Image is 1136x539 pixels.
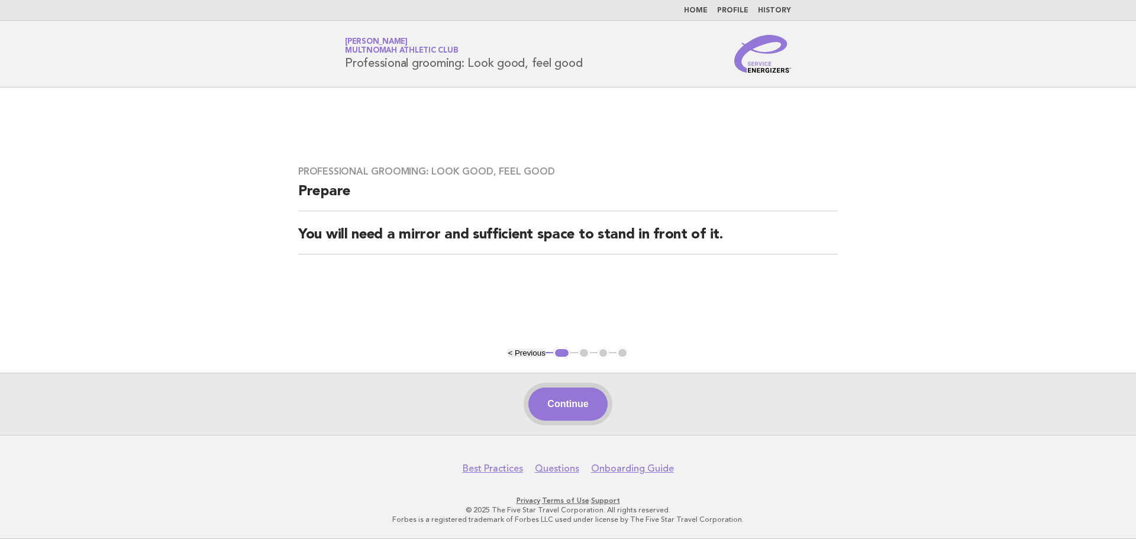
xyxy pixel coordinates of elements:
[508,348,545,357] button: < Previous
[298,225,838,254] h2: You will need a mirror and sufficient space to stand in front of it.
[298,166,838,177] h3: Professional grooming: Look good, feel good
[517,496,540,505] a: Privacy
[345,38,582,69] h1: Professional grooming: Look good, feel good
[684,7,708,14] a: Home
[206,496,930,505] p: · ·
[553,347,570,359] button: 1
[528,388,607,421] button: Continue
[206,505,930,515] p: © 2025 The Five Star Travel Corporation. All rights reserved.
[591,496,620,505] a: Support
[535,463,579,475] a: Questions
[206,515,930,524] p: Forbes is a registered trademark of Forbes LLC used under license by The Five Star Travel Corpora...
[345,47,458,55] span: Multnomah Athletic Club
[345,38,458,54] a: [PERSON_NAME]Multnomah Athletic Club
[542,496,589,505] a: Terms of Use
[758,7,791,14] a: History
[591,463,674,475] a: Onboarding Guide
[298,182,838,211] h2: Prepare
[734,35,791,73] img: Service Energizers
[717,7,748,14] a: Profile
[463,463,523,475] a: Best Practices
